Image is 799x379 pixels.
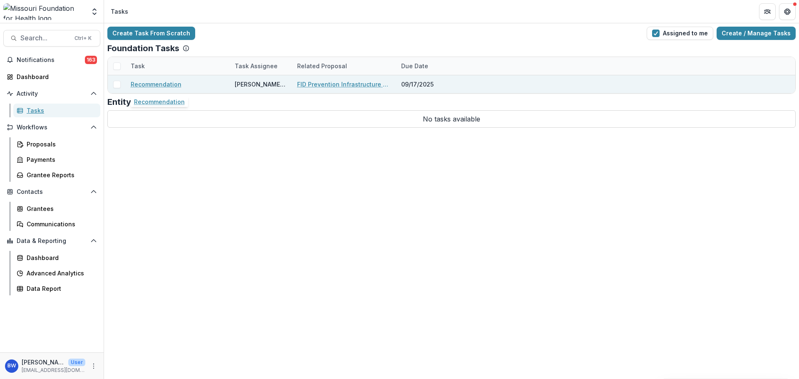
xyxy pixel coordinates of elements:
[13,251,100,265] a: Dashboard
[779,3,796,20] button: Get Help
[230,57,292,75] div: Task Assignee
[13,266,100,280] a: Advanced Analytics
[107,110,796,128] p: No tasks available
[85,56,97,64] span: 163
[3,87,100,100] button: Open Activity
[396,62,433,70] div: Due Date
[13,168,100,182] a: Grantee Reports
[292,62,352,70] div: Related Proposal
[126,57,230,75] div: Task
[17,57,85,64] span: Notifications
[3,3,85,20] img: Missouri Foundation for Health logo
[17,72,94,81] div: Dashboard
[7,363,16,369] div: Brian Washington
[68,359,85,366] p: User
[27,204,94,213] div: Grantees
[717,27,796,40] a: Create / Manage Tasks
[73,34,93,43] div: Ctrl + K
[27,284,94,293] div: Data Report
[17,238,87,245] span: Data & Reporting
[27,140,94,149] div: Proposals
[13,282,100,295] a: Data Report
[27,155,94,164] div: Payments
[647,27,713,40] button: Assigned to me
[17,188,87,196] span: Contacts
[13,202,100,216] a: Grantees
[131,80,181,89] a: Recommendation
[3,70,100,84] a: Dashboard
[27,269,94,277] div: Advanced Analytics
[126,62,150,70] div: Task
[3,234,100,248] button: Open Data & Reporting
[292,57,396,75] div: Related Proposal
[27,106,94,115] div: Tasks
[111,7,128,16] div: Tasks
[3,121,100,134] button: Open Workflows
[3,185,100,198] button: Open Contacts
[89,3,100,20] button: Open entity switcher
[396,57,459,75] div: Due Date
[13,153,100,166] a: Payments
[22,367,85,374] p: [EMAIL_ADDRESS][DOMAIN_NAME]
[13,217,100,231] a: Communications
[297,80,391,89] a: FID Prevention Infrastructure and Support Grants
[22,358,65,367] p: [PERSON_NAME][US_STATE]
[107,97,157,107] p: Entity Tasks
[20,34,69,42] span: Search...
[89,361,99,371] button: More
[107,43,179,53] p: Foundation Tasks
[13,137,100,151] a: Proposals
[27,220,94,228] div: Communications
[27,253,94,262] div: Dashboard
[230,62,283,70] div: Task Assignee
[107,27,195,40] a: Create Task From Scratch
[235,80,287,89] div: [PERSON_NAME][US_STATE]
[17,90,87,97] span: Activity
[27,171,94,179] div: Grantee Reports
[3,53,100,67] button: Notifications163
[17,124,87,131] span: Workflows
[3,30,100,47] button: Search...
[107,5,132,17] nav: breadcrumb
[396,75,459,93] div: 09/17/2025
[13,104,100,117] a: Tasks
[759,3,776,20] button: Partners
